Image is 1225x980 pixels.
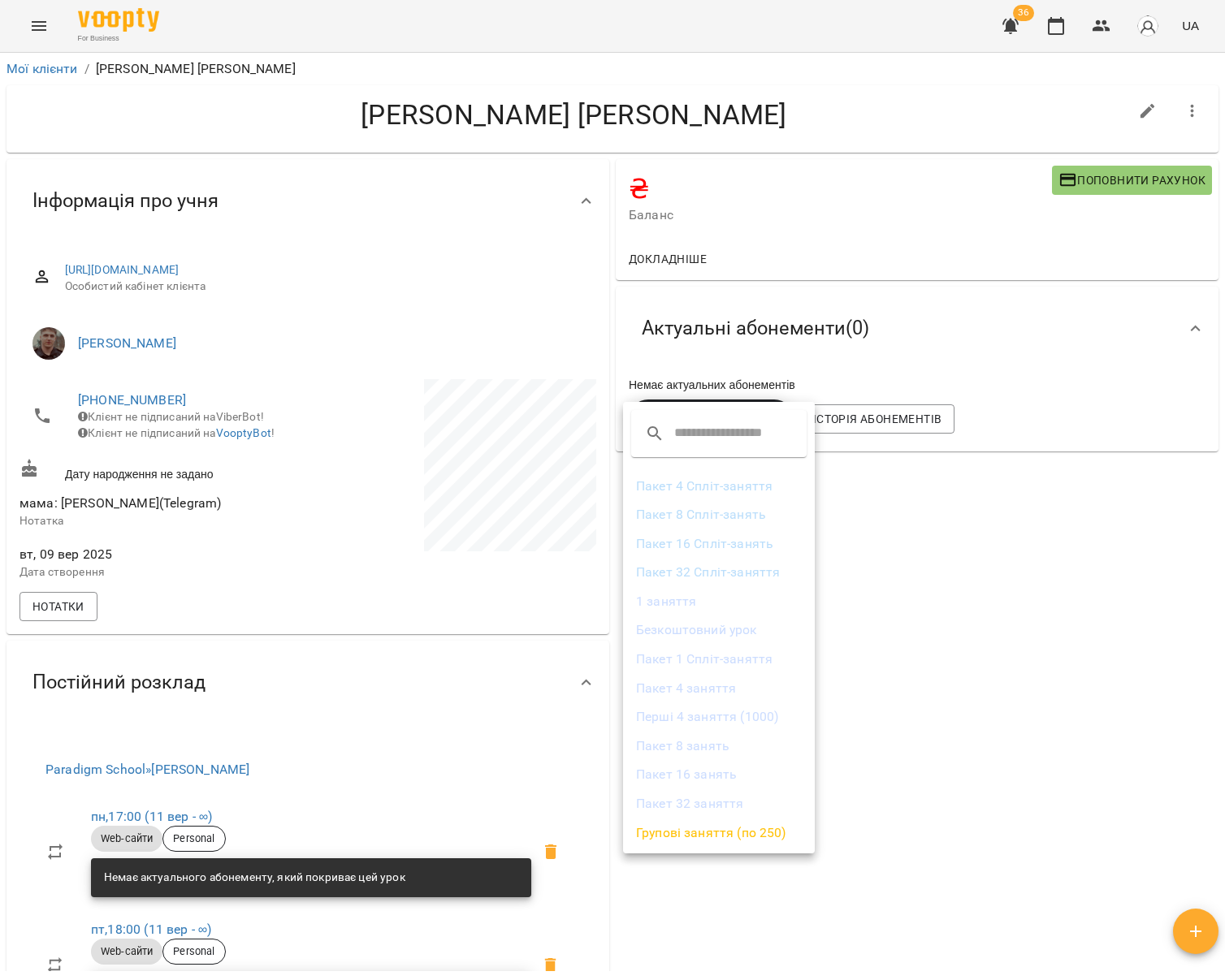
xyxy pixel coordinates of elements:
[623,818,815,848] li: Групові заняття (по 250)
[623,529,815,559] li: Пакет 16 Спліт-занять
[623,587,815,616] li: 1 заняття
[623,674,815,703] li: Пакет 4 заняття
[623,702,815,732] li: Перші 4 заняття (1000)
[623,615,815,645] li: Безкоштовний урок
[623,500,815,529] li: Пакет 8 Спліт-занять
[623,558,815,587] li: Пакет 32 Спліт-заняття
[623,789,815,818] li: Пакет 32 заняття
[623,645,815,674] li: Пакет 1 Спліт-заняття
[623,760,815,789] li: Пакет 16 занять
[623,472,815,501] li: Пакет 4 Спліт-заняття
[623,732,815,761] li: Пакет 8 занять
